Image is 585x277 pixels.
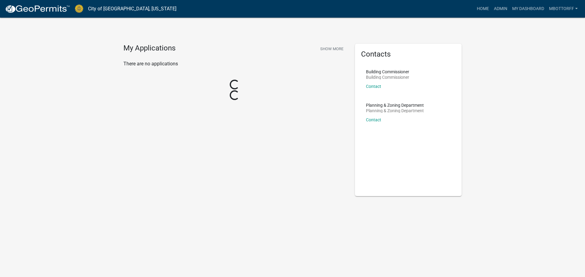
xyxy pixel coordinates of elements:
a: Contact [366,84,381,89]
h4: My Applications [123,44,175,53]
a: Admin [491,3,510,15]
p: Building Commissioner [366,70,409,74]
p: Building Commissioner [366,75,409,79]
p: Planning & Zoning Department [366,103,424,107]
img: City of Jeffersonville, Indiana [75,5,83,13]
a: My Dashboard [510,3,547,15]
button: Show More [318,44,346,54]
h5: Contacts [361,50,456,59]
p: Planning & Zoning Department [366,109,424,113]
a: Mbottorff [547,3,580,15]
a: Contact [366,117,381,122]
a: Home [474,3,491,15]
a: City of [GEOGRAPHIC_DATA], [US_STATE] [88,4,176,14]
p: There are no applications [123,60,346,68]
